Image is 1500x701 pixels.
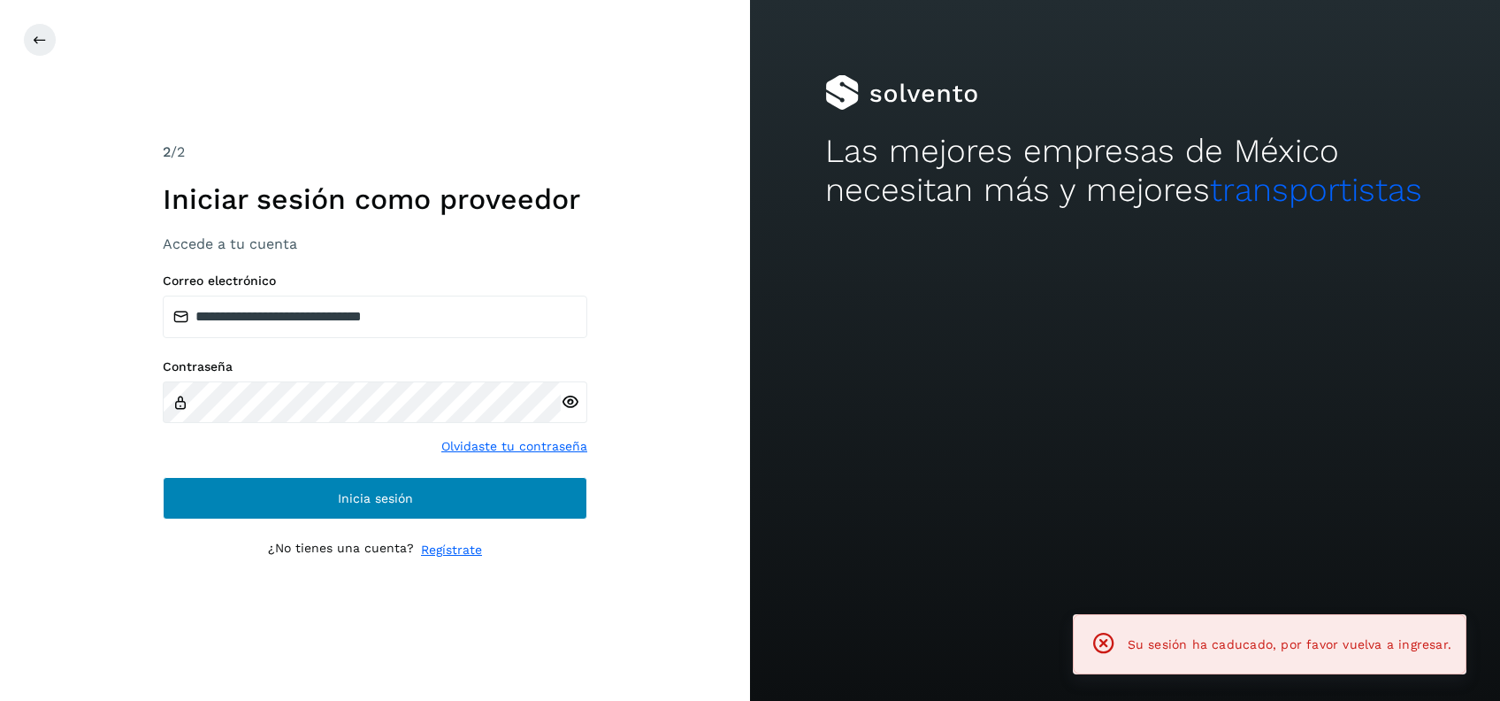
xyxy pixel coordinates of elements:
span: Inicia sesión [338,492,413,505]
a: Regístrate [421,541,482,559]
h2: Las mejores empresas de México necesitan más y mejores [825,132,1425,211]
button: Inicia sesión [163,477,587,520]
span: Su sesión ha caducado, por favor vuelva a ingresar. [1128,637,1451,651]
span: 2 [163,143,171,160]
label: Correo electrónico [163,273,587,289]
p: ¿No tienes una cuenta? [268,541,414,559]
a: Olvidaste tu contraseña [441,437,587,456]
label: Contraseña [163,359,587,374]
span: transportistas [1210,171,1422,209]
h1: Iniciar sesión como proveedor [163,182,587,216]
h3: Accede a tu cuenta [163,235,587,252]
div: /2 [163,142,587,163]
